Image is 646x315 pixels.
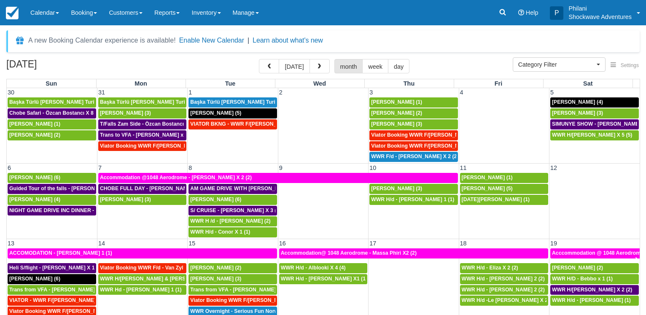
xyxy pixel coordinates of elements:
[371,186,422,191] span: [PERSON_NAME] (3)
[362,59,388,73] button: week
[550,296,639,306] a: WWR H/d - [PERSON_NAME] (1)
[8,263,96,273] a: Heli S/flight - [PERSON_NAME] X 1 (1)
[460,296,548,306] a: WWR H/d -Le [PERSON_NAME] X 2 (2)
[248,37,249,44] span: |
[8,108,96,118] a: Chobe Safari - Özcan Bostancı X 8 (8)
[462,265,518,271] span: WWR H/d - Eliza X 2 (2)
[190,229,250,235] span: WWR H/d - Conor X 1 (1)
[369,89,374,96] span: 3
[8,248,277,258] a: ACCOMODATION - [PERSON_NAME] 1 (1)
[8,173,96,183] a: [PERSON_NAME] (6)
[526,9,538,16] span: Help
[369,184,458,194] a: [PERSON_NAME] (3)
[462,297,556,303] span: WWR H/d -Le [PERSON_NAME] X 2 (2)
[188,119,277,129] a: VIATOR BKNG - WWR F/[PERSON_NAME] 1 (1)
[9,121,60,127] span: [PERSON_NAME] (1)
[100,175,252,180] span: Accommodation @1048 Aerodrome - [PERSON_NAME] X 2 (2)
[100,197,151,202] span: [PERSON_NAME] (3)
[460,195,548,205] a: [DATE][PERSON_NAME] (1)
[8,296,96,306] a: VIATOR - WWR F/[PERSON_NAME] 5 (5)
[313,80,326,87] span: Wed
[9,110,101,116] span: Chobe Safari - Özcan Bostancı X 8 (8)
[190,207,281,213] span: S/ CRUISE - [PERSON_NAME] X 3 (3)
[462,186,513,191] span: [PERSON_NAME] (5)
[188,240,196,247] span: 15
[552,132,632,138] span: WWR H/[PERSON_NAME] X 5 (5)
[606,59,644,72] button: Settings
[279,274,367,284] a: WWR H/d - [PERSON_NAME] X1 (1)
[550,248,640,258] a: Acccommodation @ 1048 Aerodrome - [PERSON_NAME] (1)
[100,99,223,105] span: Başka Türlü [PERSON_NAME] Turizm Ltd. Sti. (22)
[460,263,548,273] a: WWR H/d - Eliza X 2 (2)
[369,141,458,151] a: Viator Booking WWR F/[PERSON_NAME] 1 (1)
[278,89,283,96] span: 2
[334,59,363,73] button: month
[190,276,241,282] span: [PERSON_NAME] (3)
[188,97,277,108] a: Başka Türlü [PERSON_NAME] Turizm Ltd. Sti. (22)
[7,240,15,247] span: 13
[28,35,176,46] div: A new Booking Calendar experience is available!
[8,119,96,129] a: [PERSON_NAME] (1)
[371,132,484,138] span: Viator Booking WWR F/[PERSON_NAME] 1 (1)
[190,297,308,303] span: Viator Booking WWR F/[PERSON_NAME] X 2 (2)
[371,153,458,159] span: WWR F/d - [PERSON_NAME] X 2 (2)
[281,276,367,282] span: WWR H/d - [PERSON_NAME] X1 (1)
[188,263,277,273] a: [PERSON_NAME] (2)
[98,173,458,183] a: Accommodation @1048 Aerodrome - [PERSON_NAME] X 2 (2)
[552,265,603,271] span: [PERSON_NAME] (2)
[369,240,377,247] span: 17
[190,186,309,191] span: AM GAME DRIVE WITH [PERSON_NAME] X 3 (3)
[459,89,464,96] span: 4
[552,99,603,105] span: [PERSON_NAME] (4)
[9,250,112,256] span: ACCOMODATION - [PERSON_NAME] 1 (1)
[190,265,241,271] span: [PERSON_NAME] (2)
[97,240,106,247] span: 14
[188,195,277,205] a: [PERSON_NAME] (6)
[404,80,415,87] span: Thu
[98,195,186,205] a: [PERSON_NAME] (3)
[279,248,548,258] a: Accommodation@ 1048 Aerodrome - Massa Phiri X2 (2)
[9,276,60,282] span: [PERSON_NAME] (6)
[9,132,60,138] span: [PERSON_NAME] (2)
[98,130,186,140] a: Trans to VFA - [PERSON_NAME] x 8 (8)
[97,89,106,96] span: 31
[188,216,277,226] a: WWR H /d - [PERSON_NAME] (2)
[9,99,132,105] span: Başka Türlü [PERSON_NAME] Turizm Ltd. Sti. (11)
[179,36,244,45] button: Enable New Calendar
[369,152,458,162] a: WWR F/d - [PERSON_NAME] X 2 (2)
[549,164,558,171] span: 12
[371,110,422,116] span: [PERSON_NAME] (2)
[98,274,186,284] a: WWR H/[PERSON_NAME] & [PERSON_NAME] 2 (1)
[8,195,96,205] a: [PERSON_NAME] (4)
[100,186,210,191] span: CHOBE FULL DAY - [PERSON_NAME] X 3 (3)
[9,197,60,202] span: [PERSON_NAME] (4)
[552,287,632,293] span: WWR H/[PERSON_NAME] X 2 (2)
[98,108,186,118] a: [PERSON_NAME] (3)
[100,265,205,271] span: Viator Booking WWR F/d - Van Zyl C X 2 (2)
[462,287,545,293] span: WWR H/d - [PERSON_NAME] 2 (2)
[190,121,305,127] span: VIATOR BKNG - WWR F/[PERSON_NAME] 1 (1)
[6,59,113,75] h2: [DATE]
[100,110,151,116] span: [PERSON_NAME] (3)
[100,276,225,282] span: WWR H/[PERSON_NAME] & [PERSON_NAME] 2 (1)
[518,10,524,16] i: Help
[9,175,60,180] span: [PERSON_NAME] (6)
[188,285,277,295] a: Trans from VFA - [PERSON_NAME] X 1 (2)
[190,197,241,202] span: [PERSON_NAME] (6)
[98,119,186,129] a: T/Falls Zam Side - Özcan Bostancı X 8 (8)
[7,89,15,96] span: 30
[9,186,131,191] span: Guided Tour of the falls - [PERSON_NAME] x 1 (1)
[98,141,186,151] a: Viator Booking WWR F/[PERSON_NAME] 4 (4)
[550,285,639,295] a: WWR H/[PERSON_NAME] X 2 (2)
[550,130,639,140] a: WWR H/[PERSON_NAME] X 5 (5)
[188,274,277,284] a: [PERSON_NAME] (3)
[46,80,57,87] span: Sun
[188,227,277,237] a: WWR H/d - Conor X 1 (1)
[100,143,213,149] span: Viator Booking WWR F/[PERSON_NAME] 4 (4)
[8,274,96,284] a: [PERSON_NAME] (6)
[98,263,186,273] a: Viator Booking WWR F/d - Van Zyl C X 2 (2)
[9,308,125,314] span: Viator Booking WWR F/[PERSON_NAME] x4 (5)
[568,4,632,13] p: Philani
[552,110,603,116] span: [PERSON_NAME] (3)
[550,274,639,284] a: WWR H/D - Bebbo x 1 (1)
